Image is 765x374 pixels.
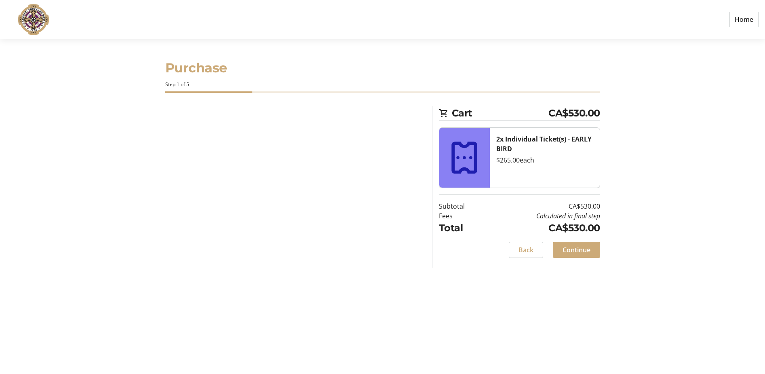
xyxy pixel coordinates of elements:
td: Calculated in final step [485,211,600,221]
td: CA$530.00 [485,221,600,235]
span: Cart [452,106,549,120]
span: Back [518,245,533,255]
img: VC Parent Association's Logo [6,3,64,36]
strong: 2x Individual Ticket(s) - EARLY BIRD [496,135,592,153]
span: CA$530.00 [548,106,600,120]
button: Continue [553,242,600,258]
td: CA$530.00 [485,201,600,211]
button: Back [509,242,543,258]
td: Subtotal [439,201,485,211]
div: Step 1 of 5 [165,81,600,88]
span: Continue [563,245,590,255]
h1: Purchase [165,58,600,78]
a: Home [729,12,759,27]
td: Fees [439,211,485,221]
td: Total [439,221,485,235]
div: $265.00 each [496,155,593,165]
